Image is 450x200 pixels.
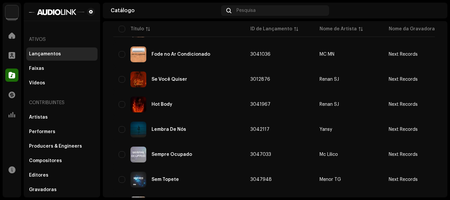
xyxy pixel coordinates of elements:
[29,51,61,57] div: Lançamentos
[250,26,292,32] div: ID de Lançamento
[130,71,146,87] img: cf3f3b11-111c-4fa3-9aee-1ea20deff200
[250,127,269,132] span: 3042117
[26,111,98,124] re-m-nav-item: Artistas
[29,173,48,178] div: Editores
[152,52,210,57] div: Fode no Ar Condicionado
[320,177,341,182] div: Menor TG
[130,46,146,62] img: 7d2312c9-3840-4478-a00d-3325141792d8
[320,127,332,132] div: Yansy
[389,177,418,182] span: Next Records
[389,52,418,57] span: Next Records
[320,177,378,182] span: Menor TG
[26,125,98,138] re-m-nav-item: Performers
[320,152,338,157] div: Mc Lilico
[130,26,144,32] div: Título
[29,144,82,149] div: Producers & Engineers
[250,152,271,157] span: 3047033
[29,66,44,71] div: Faixas
[429,5,439,16] img: 83fcb188-c23a-4f27-9ded-e3f731941e57
[26,76,98,90] re-m-nav-item: Vídeos
[26,62,98,75] re-m-nav-item: Faixas
[29,80,45,86] div: Vídeos
[152,152,192,157] div: Sempre Ocupado
[152,177,179,182] div: Sem Topete
[26,140,98,153] re-m-nav-item: Producers & Engineers
[130,122,146,137] img: dcde4b46-81a5-4e26-ac53-29c92adfe34b
[320,102,339,107] div: Renan SJ
[130,147,146,162] img: 18e498a2-5374-42a1-9dbb-c0b904de5d0c
[320,52,378,57] span: MC MN
[250,77,270,82] span: 3012876
[29,8,84,16] img: 1601779f-85bc-4fc7-87b8-abcd1ae7544a
[152,77,187,82] div: Se Você Quiser
[320,52,334,57] div: MC MN
[320,127,378,132] span: Yansy
[250,177,272,182] span: 3047948
[389,152,418,157] span: Next Records
[130,172,146,187] img: e3114742-dec3-4713-82a4-50b6845dab42
[29,129,55,134] div: Performers
[152,127,186,132] div: Lembra De Nós
[26,32,98,47] re-a-nav-header: Ativos
[111,8,218,13] div: Catálogo
[26,95,98,111] re-a-nav-header: Contribuintes
[26,183,98,196] re-m-nav-item: Gravadoras
[29,158,62,163] div: Compositores
[250,52,270,57] span: 3041036
[130,97,146,112] img: 6988cb99-1663-463b-bc8a-d8d7527d4b17
[320,77,339,82] div: Renan SJ
[320,152,378,157] span: Mc Lilico
[152,102,172,107] div: Hot Body
[250,102,270,107] span: 3041967
[389,77,418,82] span: Next Records
[389,26,435,32] div: Nome da Gravadora
[26,47,98,61] re-m-nav-item: Lançamentos
[26,154,98,167] re-m-nav-item: Compositores
[389,127,418,132] span: Next Records
[29,187,57,192] div: Gravadoras
[320,102,378,107] span: Renan SJ
[26,169,98,182] re-m-nav-item: Editores
[320,77,378,82] span: Renan SJ
[5,5,18,18] img: 730b9dfe-18b5-4111-b483-f30b0c182d82
[320,26,357,32] div: Nome de Artista
[29,115,48,120] div: Artistas
[389,102,418,107] span: Next Records
[237,8,256,13] span: Pesquisa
